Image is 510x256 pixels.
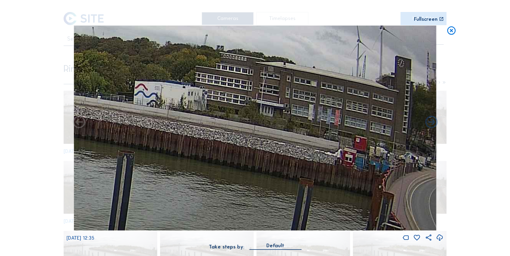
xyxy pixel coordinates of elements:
[74,26,436,230] img: Image
[66,235,94,241] span: [DATE] 12:35
[424,115,438,130] i: Back
[266,242,284,249] div: Default
[249,242,301,249] div: Default
[72,115,86,130] i: Forward
[209,244,244,250] div: Take steps by:
[414,17,438,22] div: Fullscreen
